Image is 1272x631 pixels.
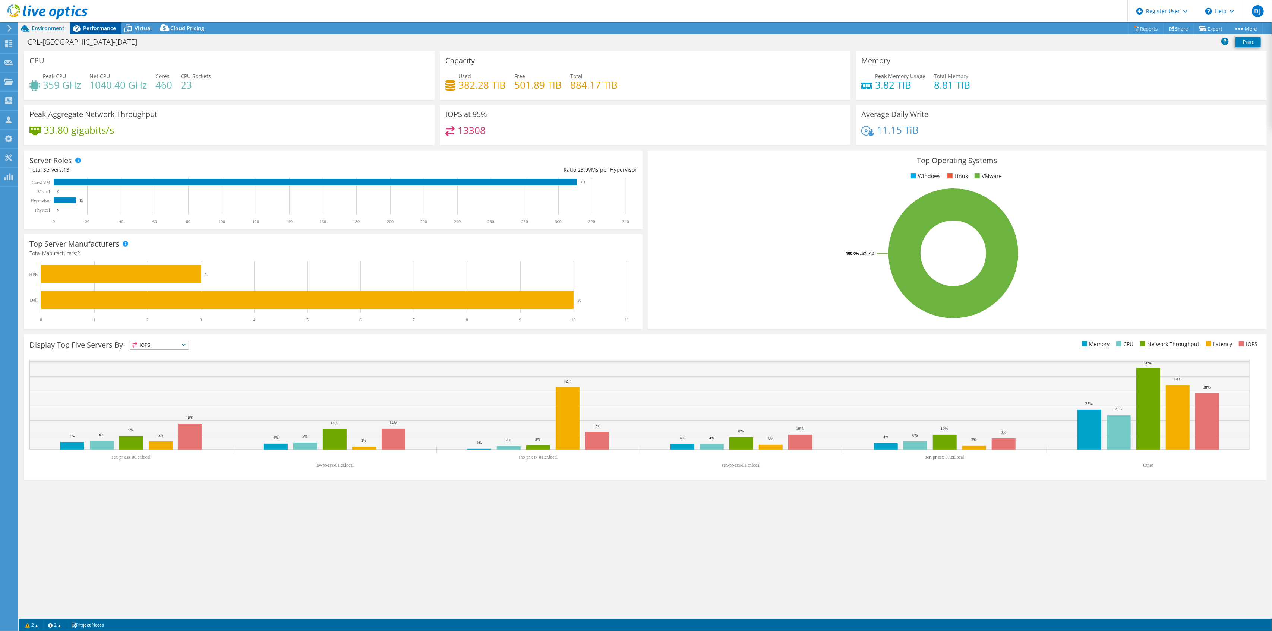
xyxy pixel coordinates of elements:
text: 160 [319,219,326,224]
text: 0 [57,208,59,212]
a: Reports [1128,23,1164,34]
li: Linux [946,172,968,180]
text: sen-pr-esx-07.cr.local [925,454,964,460]
a: Share [1164,23,1194,34]
h3: CPU [29,57,44,65]
span: IOPS [130,340,189,349]
a: 2 [43,620,66,630]
text: 8% [738,429,744,433]
h4: 382.28 TiB [458,81,506,89]
li: Windows [909,172,941,180]
span: 2 [77,250,80,257]
h4: Total Manufacturers: [29,249,637,257]
span: Cloud Pricing [170,25,204,32]
h3: Server Roles [29,156,72,165]
text: 260 [487,219,494,224]
text: 14% [389,420,397,425]
text: Hypervisor [31,198,51,203]
text: 40 [119,219,123,224]
a: Export [1194,23,1228,34]
text: 2% [361,438,367,443]
text: 80 [186,219,190,224]
text: 280 [521,219,528,224]
text: 0 [40,317,42,323]
h4: 23 [181,81,211,89]
h4: 8.81 TiB [934,81,970,89]
span: 13 [63,166,69,173]
li: Memory [1080,340,1110,348]
h4: 13308 [458,126,486,134]
h4: 501.89 TiB [514,81,562,89]
text: 6% [912,433,918,437]
text: 60 [152,219,157,224]
text: 0 [57,190,59,193]
text: 3% [971,437,977,442]
text: Guest VM [32,180,50,185]
h1: CRL-[GEOGRAPHIC_DATA]-[DATE] [24,38,149,46]
text: 8 [466,317,468,323]
text: Virtual [38,189,50,194]
span: Peak Memory Usage [875,73,925,80]
text: 2 [146,317,149,323]
text: 320 [588,219,595,224]
text: 340 [622,219,629,224]
text: 9% [128,428,134,432]
text: 300 [555,219,562,224]
text: 38% [1203,385,1211,389]
text: 6% [99,432,104,437]
span: Performance [83,25,116,32]
text: 140 [286,219,293,224]
text: 14% [331,421,338,425]
li: Network Throughput [1138,340,1199,348]
h3: Average Daily Write [861,110,928,118]
text: 4% [680,435,685,440]
text: 6% [158,433,163,437]
li: VMware [973,172,1002,180]
h3: Top Operating Systems [653,156,1261,165]
span: CPU Sockets [181,73,211,80]
text: sen-pr-esx-01.cr.local [722,463,761,468]
span: Used [458,73,471,80]
text: 3 [205,272,207,277]
text: 42% [564,379,571,383]
h3: Peak Aggregate Network Throughput [29,110,157,118]
h3: Top Server Manufacturers [29,240,119,248]
text: HPE [29,272,38,277]
text: Other [1143,463,1153,468]
text: 4 [253,317,255,323]
text: 3% [768,436,773,441]
h3: Capacity [445,57,475,65]
text: 44% [1174,377,1181,381]
text: 56% [1144,361,1152,365]
text: 5% [69,434,75,438]
text: 240 [454,219,461,224]
text: 1 [93,317,95,323]
h4: 3.82 TiB [875,81,925,89]
span: Cores [155,73,170,80]
tspan: ESXi 7.0 [859,250,874,256]
span: Net CPU [89,73,110,80]
text: lav-pr-esx-01.cr.local [316,463,354,468]
text: 10% [941,426,948,431]
span: Total Memory [934,73,968,80]
tspan: 100.0% [846,250,859,256]
text: 3% [535,437,541,441]
span: Free [514,73,525,80]
text: 4% [883,435,889,439]
span: Peak CPU [43,73,66,80]
text: 100 [218,219,225,224]
a: 2 [20,620,43,630]
h3: IOPS at 95% [445,110,487,118]
text: Physical [35,207,50,213]
a: More [1228,23,1263,34]
text: 13 [79,199,83,202]
text: 7 [413,317,415,323]
text: 10 [577,298,582,302]
span: 23.9 [578,166,588,173]
span: DJ [1252,5,1264,17]
svg: \n [1205,8,1212,15]
text: 1% [476,440,482,445]
div: Ratio: VMs per Hypervisor [333,166,637,174]
h4: 1040.40 GHz [89,81,147,89]
text: 200 [387,219,394,224]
